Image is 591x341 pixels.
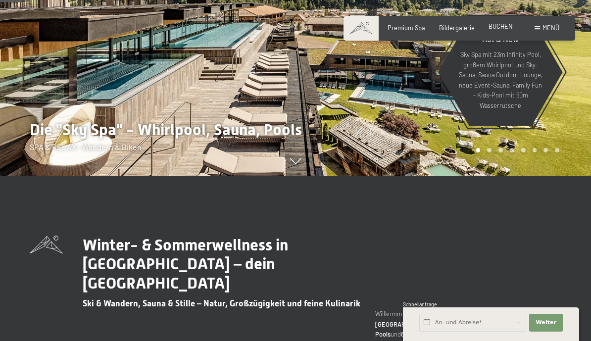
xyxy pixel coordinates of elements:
[438,18,563,127] a: Hot & New Sky Spa mit 23m Infinity Pool, großem Whirlpool und Sky-Sauna, Sauna Outdoor Lounge, ne...
[521,148,526,152] div: Carousel Page 5
[83,298,360,308] span: Ski & Wandern, Sauna & Stille – Natur, Großzügigkeit und feine Kulinarik
[542,24,559,32] span: Menü
[489,22,513,30] a: BUCHEN
[457,49,543,110] p: Sky Spa mit 23m Infinity Pool, großem Whirlpool und Sky-Sauna, Sauna Outdoor Lounge, neue Event-S...
[401,330,427,338] strong: 8 Saunen
[83,236,288,292] span: Winter- & Sommerwellness in [GEOGRAPHIC_DATA] – dein [GEOGRAPHIC_DATA]
[439,24,475,32] a: Bildergalerie
[375,310,496,328] strong: Alpine [GEOGRAPHIC_DATA] [GEOGRAPHIC_DATA]
[498,148,503,152] div: Carousel Page 3
[510,148,514,152] div: Carousel Page 4
[543,148,548,152] div: Carousel Page 7
[533,148,537,152] div: Carousel Page 6
[536,319,556,327] span: Weiter
[555,148,559,152] div: Carousel Page 8
[403,301,437,307] span: Schnellanfrage
[476,148,481,152] div: Carousel Page 1 (Current Slide)
[473,148,559,152] div: Carousel Pagination
[529,314,563,332] button: Weiter
[487,148,492,152] div: Carousel Page 2
[388,24,425,32] a: Premium Spa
